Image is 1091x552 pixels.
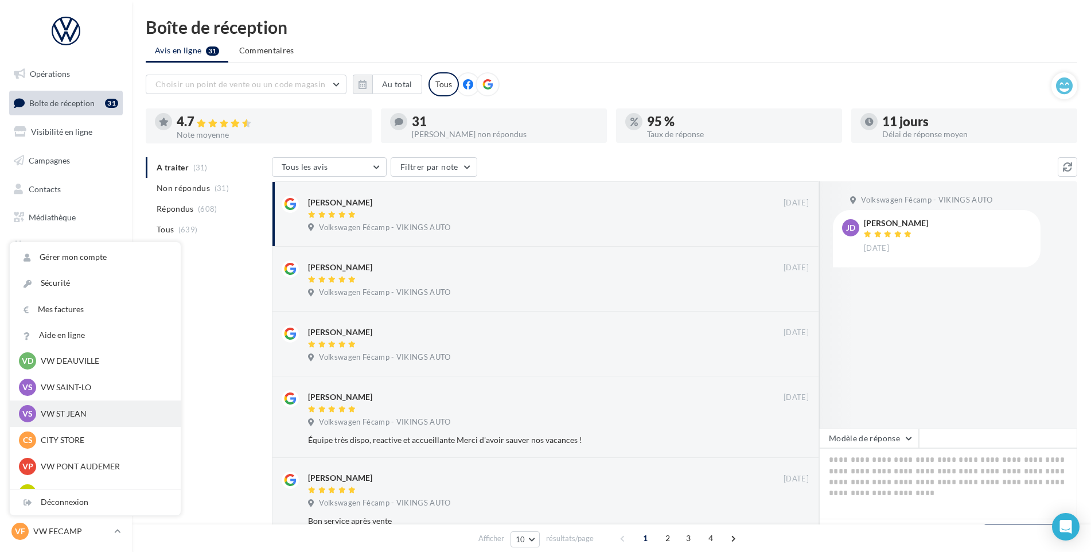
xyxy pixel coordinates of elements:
div: [PERSON_NAME] non répondus [412,130,598,138]
div: Open Intercom Messenger [1052,513,1080,541]
div: 11 jours [882,115,1068,128]
span: 1 [636,529,654,547]
span: Boîte de réception [29,98,95,107]
span: VL [23,487,33,499]
a: Médiathèque [7,205,125,230]
span: CS [23,434,33,446]
span: Volkswagen Fécamp - VIKINGS AUTO [861,195,992,205]
span: Volkswagen Fécamp - VIKINGS AUTO [319,352,450,363]
span: Commentaires [239,45,294,56]
span: VF [15,526,25,537]
span: Afficher [478,533,504,544]
p: VW DEAUVILLE [41,355,167,367]
a: VF VW FECAMP [9,520,123,542]
span: JD [846,222,855,234]
span: VS [22,408,33,419]
div: [PERSON_NAME] [308,391,372,403]
span: (639) [178,225,198,234]
p: CITY STORE [41,434,167,446]
div: [PERSON_NAME] [308,472,372,484]
div: Déconnexion [10,489,181,515]
a: Contacts [7,177,125,201]
a: Mes factures [10,297,181,322]
span: Visibilité en ligne [31,127,92,137]
span: 10 [516,535,525,544]
div: 31 [105,99,118,108]
div: [PERSON_NAME] [864,219,928,227]
span: 4 [702,529,720,547]
span: Tous [157,224,174,235]
p: VW SAINT-LO [41,382,167,393]
div: [PERSON_NAME] [308,326,372,338]
span: [DATE] [784,263,809,273]
div: 4.7 [177,115,363,129]
div: 31 [412,115,598,128]
span: Volkswagen Fécamp - VIKINGS AUTO [319,287,450,298]
span: 3 [679,529,698,547]
span: Opérations [30,69,70,79]
div: [PERSON_NAME] [308,197,372,208]
span: Tous les avis [282,162,328,172]
div: Taux de réponse [647,130,833,138]
a: Opérations [7,62,125,86]
a: Gérer mon compte [10,244,181,270]
p: VW FECAMP [33,526,110,537]
p: VW ST JEAN [41,408,167,419]
span: [DATE] [784,392,809,403]
span: Médiathèque [29,212,76,222]
a: Boîte de réception31 [7,91,125,115]
span: VD [22,355,33,367]
span: VS [22,382,33,393]
span: (608) [198,204,217,213]
div: Délai de réponse moyen [882,130,1068,138]
button: 10 [511,531,540,547]
button: Modèle de réponse [819,429,919,448]
div: Note moyenne [177,131,363,139]
span: [DATE] [784,328,809,338]
span: VP [22,461,33,472]
div: Tous [428,72,459,96]
span: (31) [215,184,229,193]
p: VW LISIEUX [41,487,167,499]
button: Tous les avis [272,157,387,177]
button: Choisir un point de vente ou un code magasin [146,75,346,94]
span: Non répondus [157,182,210,194]
a: Sécurité [10,270,181,296]
span: [DATE] [784,198,809,208]
span: [DATE] [784,474,809,484]
button: Filtrer par note [391,157,477,177]
span: Calendrier [29,241,67,251]
span: Volkswagen Fécamp - VIKINGS AUTO [319,223,450,233]
div: 95 % [647,115,833,128]
span: Campagnes [29,156,70,165]
p: VW PONT AUDEMER [41,461,167,472]
span: Choisir un point de vente ou un code magasin [155,79,325,89]
span: Répondus [157,203,194,215]
a: Aide en ligne [10,322,181,348]
div: Bon service après vente [308,515,734,527]
a: Calendrier [7,234,125,258]
span: Volkswagen Fécamp - VIKINGS AUTO [319,417,450,427]
span: résultats/page [546,533,594,544]
span: [DATE] [864,243,889,254]
button: Au total [353,75,422,94]
a: Campagnes DataOnDemand [7,301,125,335]
span: 2 [659,529,677,547]
div: [PERSON_NAME] [308,262,372,273]
a: Visibilité en ligne [7,120,125,144]
div: Boîte de réception [146,18,1077,36]
span: Volkswagen Fécamp - VIKINGS AUTO [319,498,450,508]
a: Campagnes [7,149,125,173]
a: PLV et print personnalisable [7,263,125,297]
span: Contacts [29,184,61,193]
button: Au total [372,75,422,94]
div: Équipe très dispo, reactive et accueillante Merci d'avoir sauver nos vacances ! [308,434,734,446]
